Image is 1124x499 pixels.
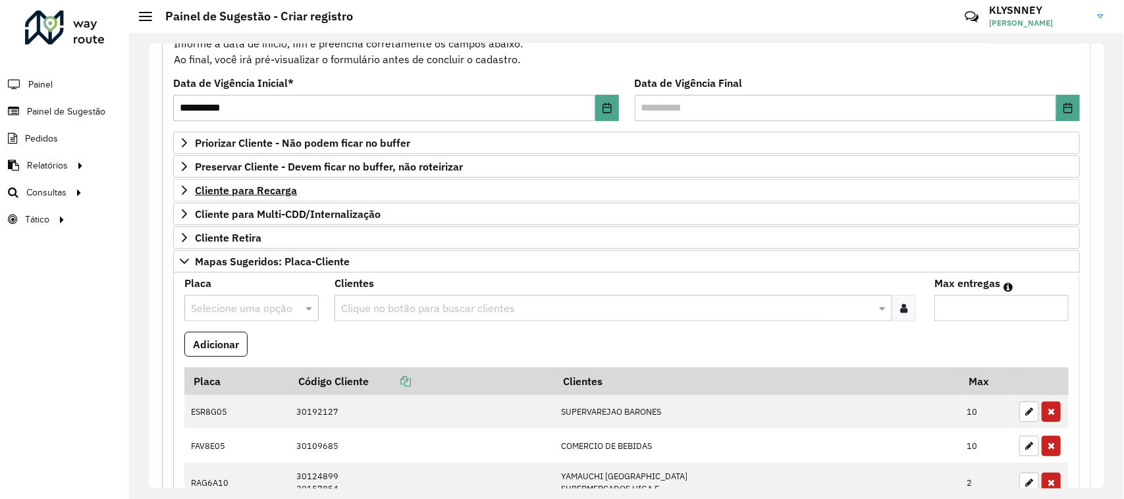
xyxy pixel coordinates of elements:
[184,275,211,291] label: Placa
[989,17,1088,29] span: [PERSON_NAME]
[25,213,49,226] span: Tático
[635,75,743,91] label: Data de Vigência Final
[195,138,410,148] span: Priorizar Cliente - Não podem ficar no buffer
[195,161,463,172] span: Preservar Cliente - Devem ficar no buffer, não roteirizar
[960,429,1013,463] td: 10
[195,209,381,219] span: Cliente para Multi-CDD/Internalização
[184,429,289,463] td: FAV8E05
[960,395,1013,429] td: 10
[195,232,261,243] span: Cliente Retira
[26,186,67,199] span: Consultas
[554,429,959,463] td: COMERCIO DE BEBIDAS
[554,395,959,429] td: SUPERVAREJAO BARONES
[27,105,105,118] span: Painel de Sugestão
[960,367,1013,395] th: Max
[152,9,353,24] h2: Painel de Sugestão - Criar registro
[184,332,248,357] button: Adicionar
[369,375,411,388] a: Copiar
[335,275,374,291] label: Clientes
[1056,95,1080,121] button: Choose Date
[27,159,68,172] span: Relatórios
[957,3,986,31] a: Contato Rápido
[184,367,289,395] th: Placa
[289,367,554,395] th: Código Cliente
[25,132,58,145] span: Pedidos
[1004,282,1013,292] em: Máximo de clientes que serão colocados na mesma rota com os clientes informados
[595,95,619,121] button: Choose Date
[934,275,1000,291] label: Max entregas
[195,185,297,196] span: Cliente para Recarga
[184,395,289,429] td: ESR8G05
[173,179,1080,201] a: Cliente para Recarga
[173,132,1080,154] a: Priorizar Cliente - Não podem ficar no buffer
[173,250,1080,273] a: Mapas Sugeridos: Placa-Cliente
[989,4,1088,16] h3: KLYSNNEY
[173,203,1080,225] a: Cliente para Multi-CDD/Internalização
[173,19,1080,68] div: Informe a data de inicio, fim e preencha corretamente os campos abaixo. Ao final, você irá pré-vi...
[289,395,554,429] td: 30192127
[289,429,554,463] td: 30109685
[173,226,1080,249] a: Cliente Retira
[195,256,350,267] span: Mapas Sugeridos: Placa-Cliente
[173,75,294,91] label: Data de Vigência Inicial
[554,367,959,395] th: Clientes
[28,78,53,92] span: Painel
[173,155,1080,178] a: Preservar Cliente - Devem ficar no buffer, não roteirizar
